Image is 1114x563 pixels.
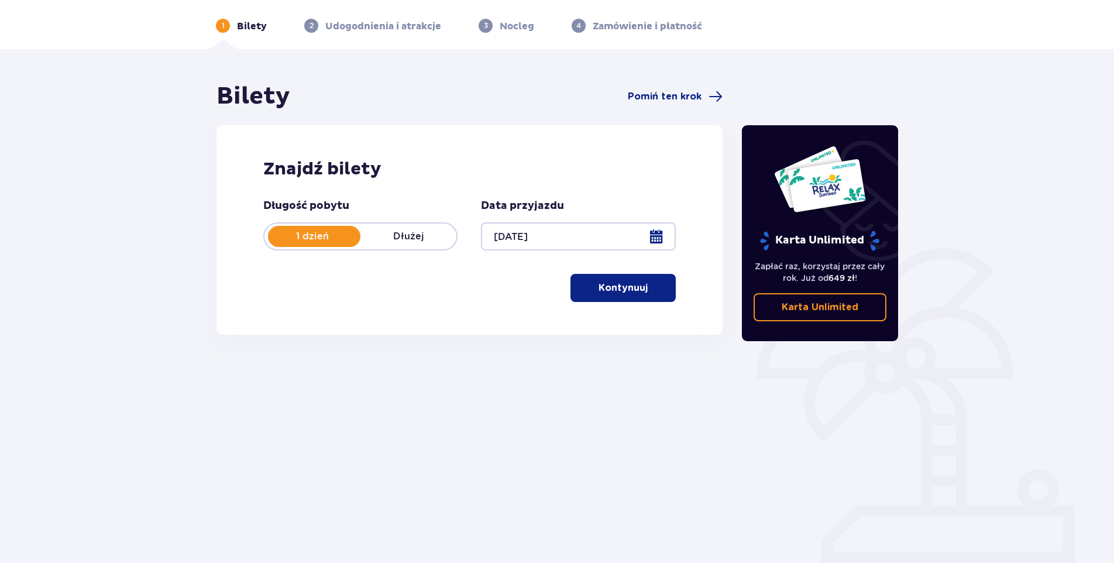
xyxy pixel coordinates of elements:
p: Bilety [237,20,267,33]
h1: Bilety [216,82,290,111]
p: Zapłać raz, korzystaj przez cały rok. Już od ! [754,260,887,284]
h2: Znajdź bilety [263,158,676,180]
a: Karta Unlimited [754,293,887,321]
p: Nocleg [500,20,534,33]
p: Data przyjazdu [481,199,564,213]
p: 2 [310,20,314,31]
p: 1 [222,20,225,31]
p: 4 [576,20,581,31]
img: Dwie karty całoroczne do Suntago z napisem 'UNLIMITED RELAX', na białym tle z tropikalnymi liśćmi... [773,145,867,213]
p: 3 [484,20,488,31]
span: Pomiń ten krok [628,90,702,103]
p: Udogodnienia i atrakcje [325,20,441,33]
p: Karta Unlimited [782,301,858,314]
div: 2Udogodnienia i atrakcje [304,19,441,33]
div: 3Nocleg [479,19,534,33]
p: Karta Unlimited [759,231,881,251]
p: Kontynuuj [599,281,648,294]
p: 1 dzień [264,230,360,243]
p: Dłużej [360,230,456,243]
span: 649 zł [828,273,855,283]
div: 4Zamówienie i płatność [572,19,702,33]
p: Zamówienie i płatność [593,20,702,33]
p: Długość pobytu [263,199,349,213]
div: 1Bilety [216,19,267,33]
a: Pomiń ten krok [628,90,723,104]
button: Kontynuuj [570,274,676,302]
